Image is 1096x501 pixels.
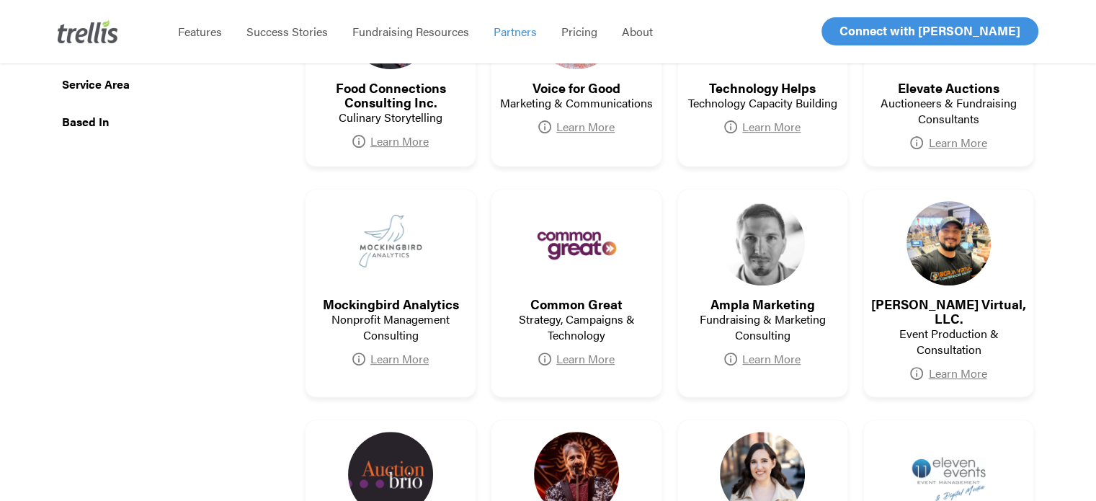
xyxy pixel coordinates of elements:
p: Marketing & Communications [499,95,654,111]
strong: Mockingbird Analytics [322,295,458,313]
p: Fundraising & Marketing Consulting [685,311,841,343]
p: Culinary Storytelling [313,110,468,125]
a: Learn More [352,353,429,365]
a: Connect with [PERSON_NAME] [821,17,1038,45]
span: Features [178,23,222,40]
p: Event Production & Consultation [871,326,1027,358]
strong: Elevate Auctions [898,79,999,97]
a: Learn More [724,120,801,133]
a: Learn More [538,120,615,133]
a: About [610,25,665,39]
a: Fundraising Resources [340,25,481,39]
strong: Ampla Marketing [710,295,815,313]
strong: Common Great [530,295,623,313]
strong: Technology Helps [709,79,816,97]
a: Learn More [910,367,986,380]
a: Success Stories [234,25,340,39]
a: Learn More [352,135,429,148]
p: Nonprofit Management Consulting [313,311,468,343]
img: Ampla Marketing - Trellis Partner [720,201,805,286]
strong: Voice for Good [533,79,620,97]
strong: Service Area [62,76,257,99]
span: Pricing [561,23,597,40]
img: Trellis [58,20,118,43]
img: Borja Virtual, LLC. - Trellis Partner [906,201,992,286]
span: About [622,23,653,40]
img: Mockingbird Analytics - Trellis Partner [348,201,433,286]
strong: Food Connections Consulting Inc. [335,79,445,111]
a: Learn More [538,353,615,365]
p: Technology Capacity Building [685,95,841,111]
a: Features [166,25,234,39]
a: Pricing [549,25,610,39]
p: Auctioneers & Fundraising Consultants [871,95,1027,127]
img: Common Great - Trellis Partner [534,201,619,286]
span: Success Stories [246,23,328,40]
a: Learn More [724,353,801,365]
span: Fundraising Resources [352,23,469,40]
span: Partners [494,23,537,40]
strong: [PERSON_NAME] Virtual, LLC. [871,295,1026,327]
a: Learn More [910,136,986,149]
p: Strategy, Campaigns & Technology [499,311,654,343]
span: Connect with [PERSON_NAME] [839,22,1020,39]
a: Partners [481,25,549,39]
strong: Based In [62,113,257,136]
